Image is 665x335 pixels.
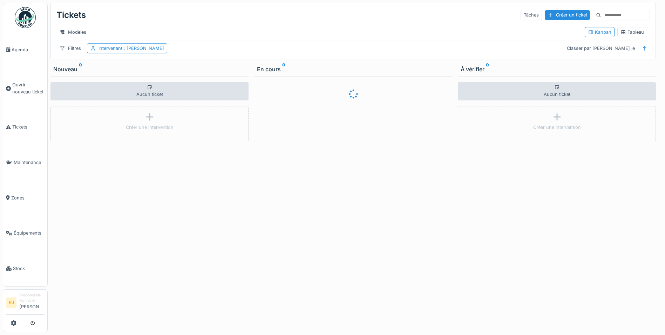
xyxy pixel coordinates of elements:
[122,46,164,51] span: : [PERSON_NAME]
[282,65,285,73] sup: 0
[56,27,89,37] div: Modèles
[3,180,47,216] a: Zones
[50,82,249,100] div: Aucun ticket
[11,195,45,201] span: Zones
[12,46,45,53] span: Agenda
[257,65,449,73] div: En cours
[3,145,47,180] a: Maintenance
[588,29,611,35] div: Kanban
[3,67,47,110] a: Ouvrir nouveau ticket
[461,65,653,73] div: À vérifier
[19,293,45,313] li: [PERSON_NAME]
[12,124,45,130] span: Tickets
[486,65,489,73] sup: 0
[6,293,45,315] a: RJ Responsable technicien[PERSON_NAME]
[3,110,47,145] a: Tickets
[56,6,86,24] div: Tickets
[620,29,644,35] div: Tableau
[3,216,47,251] a: Équipements
[14,159,45,166] span: Maintenance
[99,45,164,52] div: Intervenant
[564,43,638,53] div: Classer par [PERSON_NAME] le
[53,65,246,73] div: Nouveau
[533,124,581,131] div: Créer une intervention
[126,124,174,131] div: Créer une intervention
[56,43,84,53] div: Filtres
[458,82,656,100] div: Aucun ticket
[15,7,36,28] img: Badge_color-CXgf-gQk.svg
[13,265,45,272] span: Stock
[6,297,16,308] li: RJ
[14,230,45,236] span: Équipements
[79,65,82,73] sup: 0
[3,251,47,286] a: Stock
[12,81,45,95] span: Ouvrir nouveau ticket
[3,32,47,67] a: Agenda
[545,10,590,20] div: Créer un ticket
[521,10,542,20] div: Tâches
[19,293,45,303] div: Responsable technicien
